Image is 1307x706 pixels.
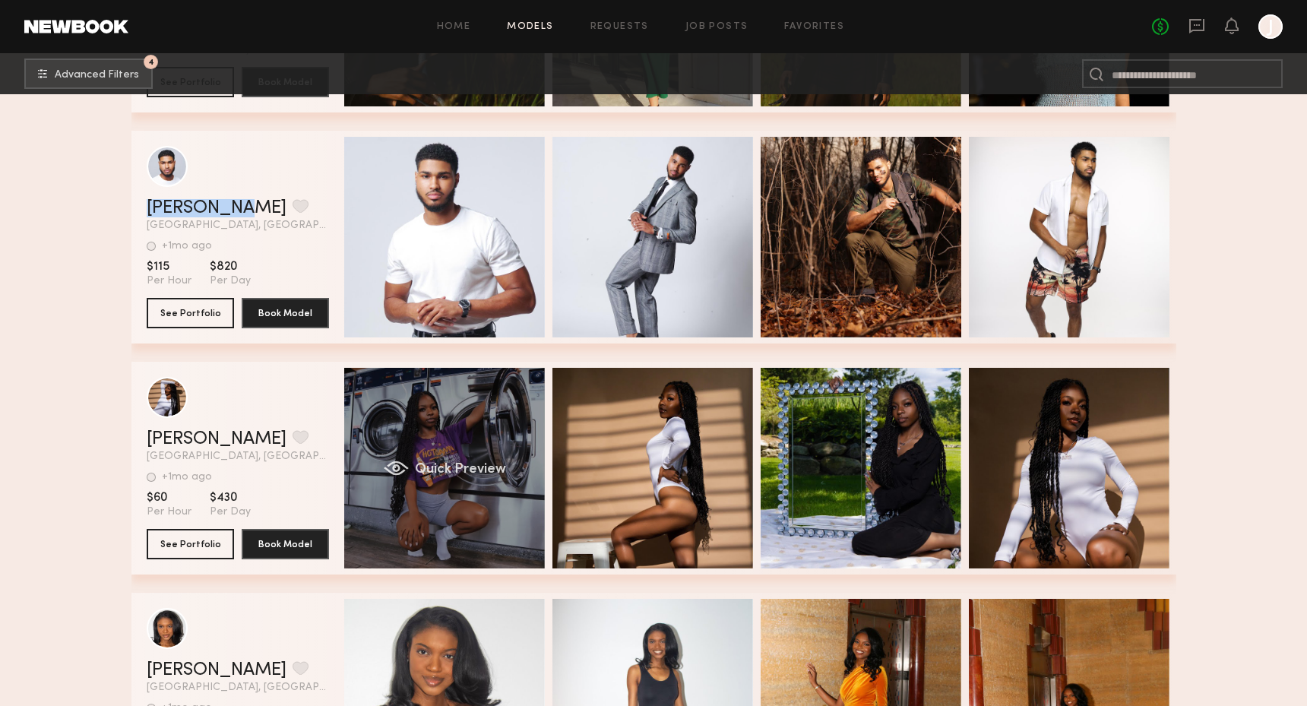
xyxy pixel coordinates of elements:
span: Per Hour [147,274,191,288]
button: Book Model [242,529,329,559]
span: Per Day [210,274,251,288]
span: Advanced Filters [55,70,139,81]
button: See Portfolio [147,298,234,328]
span: $115 [147,259,191,274]
span: [GEOGRAPHIC_DATA], [GEOGRAPHIC_DATA] [147,682,329,693]
a: Models [507,22,553,32]
a: [PERSON_NAME] [147,661,286,679]
span: Per Hour [147,505,191,519]
a: Home [437,22,471,32]
span: [GEOGRAPHIC_DATA], [GEOGRAPHIC_DATA] [147,220,329,231]
span: $430 [210,490,251,505]
span: 4 [148,59,154,65]
span: $820 [210,259,251,274]
a: J [1258,14,1283,39]
a: Job Posts [685,22,748,32]
span: $60 [147,490,191,505]
span: Per Day [210,505,251,519]
a: [PERSON_NAME] [147,199,286,217]
a: [PERSON_NAME] [147,430,286,448]
a: Requests [590,22,649,32]
button: Book Model [242,298,329,328]
a: Favorites [784,22,844,32]
span: Quick Preview [414,463,505,476]
div: +1mo ago [162,241,212,252]
button: See Portfolio [147,529,234,559]
div: +1mo ago [162,472,212,483]
button: 4Advanced Filters [24,59,153,89]
span: [GEOGRAPHIC_DATA], [GEOGRAPHIC_DATA] [147,451,329,462]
